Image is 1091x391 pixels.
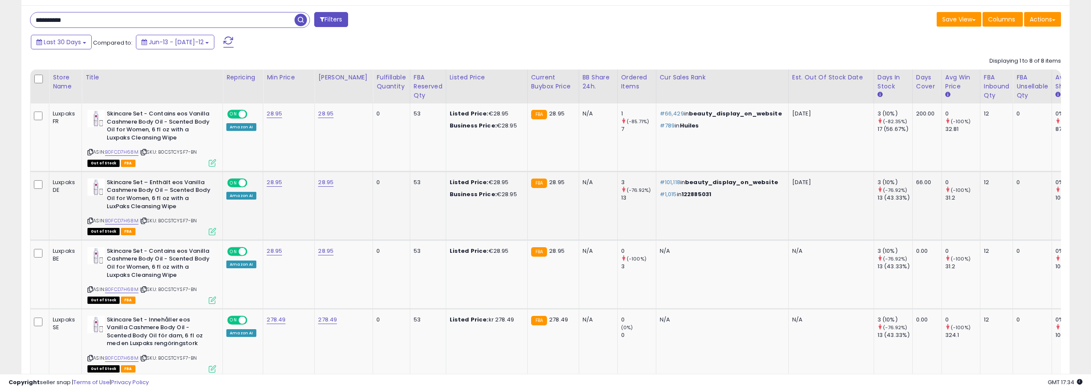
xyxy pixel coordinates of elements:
[121,297,135,304] span: FBA
[87,247,216,303] div: ASIN:
[660,110,782,118] p: in
[87,228,120,235] span: All listings that are currently out of stock and unavailable for purchase on Amazon
[621,73,652,91] div: Ordered Items
[792,247,867,255] p: N/A
[621,263,656,270] div: 3
[87,110,105,127] img: 41pQe3H72aL._SL40_.jpg
[660,122,782,130] p: in
[984,316,1007,324] div: 12
[583,179,611,186] div: N/A
[450,191,521,198] div: €28.95
[376,110,403,118] div: 0
[9,379,149,387] div: seller snap | |
[121,160,135,167] span: FBA
[945,110,980,118] div: 0
[1055,179,1090,186] div: 0%
[621,110,656,118] div: 1
[228,179,239,186] span: ON
[1055,125,1090,133] div: 87.5%
[945,73,977,91] div: Avg Win Price
[318,178,334,187] a: 28.95
[53,316,75,331] div: Luxpaks SE
[226,73,259,82] div: Repricing
[983,12,1023,27] button: Columns
[945,125,980,133] div: 32.81
[140,286,197,293] span: | SKU: B0CSTCYSF7-BN
[376,73,406,91] div: Fulfillable Quantity
[1055,247,1090,255] div: 0%
[450,247,489,255] b: Listed Price:
[583,316,611,324] div: N/A
[583,247,611,255] div: N/A
[916,316,935,324] div: 0.00
[450,73,524,82] div: Listed Price
[984,179,1007,186] div: 12
[660,73,785,82] div: Cur Sales Rank
[226,192,256,200] div: Amazon AI
[951,324,971,331] small: (-100%)
[226,261,256,268] div: Amazon AI
[228,248,239,255] span: ON
[878,179,912,186] div: 3 (10%)
[450,316,521,324] div: kr 278.49
[1048,378,1082,386] span: 2025-08-12 17:34 GMT
[878,331,912,339] div: 13 (43.33%)
[883,255,907,262] small: (-76.92%)
[878,110,912,118] div: 3 (10%)
[149,38,204,46] span: Jun-13 - [DATE]-12
[53,179,75,194] div: Luxpaks DE
[883,187,907,194] small: (-76.92%)
[1055,110,1090,118] div: 0%
[73,378,110,386] a: Terms of Use
[937,12,981,27] button: Save View
[1024,12,1061,27] button: Actions
[226,123,256,131] div: Amazon AI
[31,35,92,49] button: Last 30 Days
[1016,316,1045,324] div: 0
[660,247,782,255] div: N/A
[318,109,334,118] a: 28.95
[660,178,680,186] span: #101,118
[660,191,782,198] p: in
[87,297,120,304] span: All listings that are currently out of stock and unavailable for purchase on Amazon
[105,217,138,224] a: B0FCD7H68M
[267,73,311,82] div: Min Price
[1016,179,1045,186] div: 0
[531,110,547,119] small: FBA
[916,179,935,186] div: 66.00
[627,187,651,194] small: (-76.92%)
[9,378,40,386] strong: Copyright
[228,316,239,324] span: ON
[107,179,211,212] b: Skincare Set – Enthält eos Vanilla Cashmere Body Oil – Scented Body Oil for Women, 6 fl oz with a...
[318,315,337,324] a: 278.49
[621,179,656,186] div: 3
[1055,194,1090,202] div: 100%
[945,247,980,255] div: 0
[984,247,1007,255] div: 12
[689,109,782,118] span: beauty_display_on_website
[682,190,711,198] span: 122885031
[531,179,547,188] small: FBA
[1055,331,1090,339] div: 100%
[988,15,1015,24] span: Columns
[87,247,105,264] img: 41pQe3H72aL._SL40_.jpg
[450,315,489,324] b: Listed Price:
[246,316,260,324] span: OFF
[916,247,935,255] div: 0.00
[621,247,656,255] div: 0
[583,73,614,91] div: BB Share 24h.
[228,111,239,118] span: ON
[140,217,197,224] span: | SKU: B0CSTCYSF7-BN
[107,110,211,144] b: Skincare Set - Contains eos Vanilla Cashmere Body Oil - Scented Body Oil for Women, 6 fl oz with ...
[792,73,870,82] div: Est. Out Of Stock Date
[549,109,565,118] span: 28.95
[53,247,75,263] div: Luxpaks BE
[660,109,684,118] span: #66,429
[140,149,197,155] span: | SKU: B0CSTCYSF7-BN
[1055,91,1061,99] small: Avg BB Share.
[450,122,521,130] div: €28.95
[246,179,260,186] span: OFF
[87,365,120,373] span: All listings that are currently out of stock and unavailable for purchase on Amazon
[627,118,649,125] small: (-85.71%)
[246,111,260,118] span: OFF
